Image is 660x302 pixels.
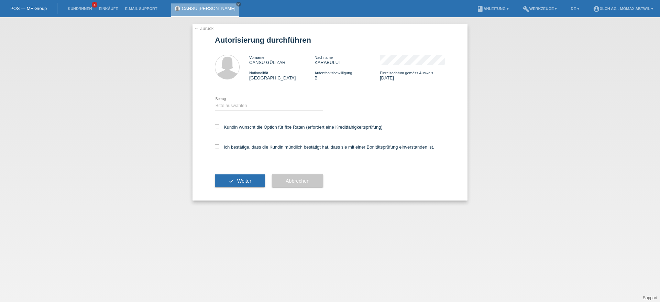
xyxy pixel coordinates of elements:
[315,55,333,60] span: Nachname
[380,71,433,75] span: Einreisedatum gemäss Ausweis
[272,174,323,187] button: Abbrechen
[593,6,600,12] i: account_circle
[315,71,352,75] span: Aufenthaltsbewilligung
[473,7,512,11] a: bookAnleitung ▾
[194,26,213,31] a: ← Zurück
[237,178,251,184] span: Weiter
[236,2,241,7] a: close
[249,55,315,65] div: CANSU GÜLIZAR
[215,36,445,44] h1: Autorisierung durchführen
[315,70,380,80] div: B
[380,70,445,80] div: [DATE]
[590,7,657,11] a: account_circleXLCH AG - Mömax Abtwil ▾
[237,2,240,6] i: close
[477,6,484,12] i: book
[249,71,268,75] span: Nationalität
[249,70,315,80] div: [GEOGRAPHIC_DATA]
[215,174,265,187] button: check Weiter
[519,7,561,11] a: buildWerkzeuge ▾
[122,7,161,11] a: E-Mail Support
[182,6,235,11] a: CANSU [PERSON_NAME]
[522,6,529,12] i: build
[229,178,234,184] i: check
[10,6,47,11] a: POS — MF Group
[286,178,309,184] span: Abbrechen
[95,7,121,11] a: Einkäufe
[92,2,97,8] span: 2
[249,55,264,60] span: Vorname
[215,144,434,150] label: Ich bestätige, dass die Kundin mündlich bestätigt hat, dass sie mit einer Bonitätsprüfung einvers...
[64,7,95,11] a: Kund*innen
[643,295,657,300] a: Support
[215,125,383,130] label: Kundin wünscht die Option für fixe Raten (erfordert eine Kreditfähigkeitsprüfung)
[315,55,380,65] div: KARABULUT
[567,7,582,11] a: DE ▾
